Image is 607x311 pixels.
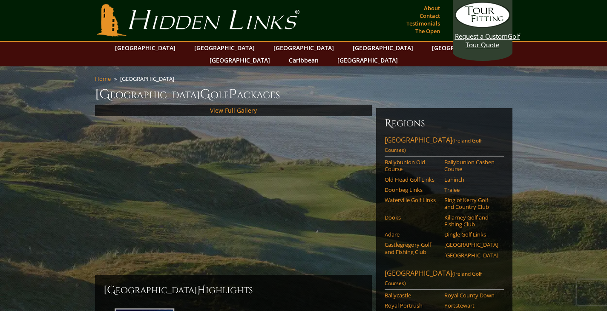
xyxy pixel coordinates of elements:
[229,86,237,103] span: P
[385,159,439,173] a: Ballybunion Old Course
[104,283,363,297] h2: [GEOGRAPHIC_DATA] ighlights
[444,241,498,248] a: [GEOGRAPHIC_DATA]
[385,231,439,238] a: Adare
[455,2,510,49] a: Request a CustomGolf Tour Quote
[385,241,439,255] a: Castlegregory Golf and Fishing Club
[428,42,497,54] a: [GEOGRAPHIC_DATA]
[444,252,498,259] a: [GEOGRAPHIC_DATA]
[385,176,439,183] a: Old Head Golf Links
[333,54,402,66] a: [GEOGRAPHIC_DATA]
[444,159,498,173] a: Ballybunion Cashen Course
[417,10,442,22] a: Contact
[120,75,178,83] li: [GEOGRAPHIC_DATA]
[385,117,504,130] h6: Regions
[200,86,210,103] span: G
[444,214,498,228] a: Killarney Golf and Fishing Club
[111,42,180,54] a: [GEOGRAPHIC_DATA]
[348,42,417,54] a: [GEOGRAPHIC_DATA]
[190,42,259,54] a: [GEOGRAPHIC_DATA]
[285,54,323,66] a: Caribbean
[197,283,206,297] span: H
[422,2,442,14] a: About
[385,292,439,299] a: Ballycastle
[385,137,482,154] span: (Ireland Golf Courses)
[444,176,498,183] a: Lahinch
[95,75,111,83] a: Home
[444,197,498,211] a: Ring of Kerry Golf and Country Club
[385,270,482,287] span: (Ireland Golf Courses)
[413,25,442,37] a: The Open
[269,42,338,54] a: [GEOGRAPHIC_DATA]
[404,17,442,29] a: Testimonials
[444,292,498,299] a: Royal County Down
[385,197,439,203] a: Waterville Golf Links
[385,268,504,290] a: [GEOGRAPHIC_DATA](Ireland Golf Courses)
[444,302,498,309] a: Portstewart
[385,214,439,221] a: Dooks
[444,186,498,193] a: Tralee
[385,135,504,157] a: [GEOGRAPHIC_DATA](Ireland Golf Courses)
[444,231,498,238] a: Dingle Golf Links
[385,302,439,309] a: Royal Portrush
[210,106,257,114] a: View Full Gallery
[95,86,512,103] h1: [GEOGRAPHIC_DATA] olf ackages
[455,32,508,40] span: Request a Custom
[385,186,439,193] a: Doonbeg Links
[205,54,274,66] a: [GEOGRAPHIC_DATA]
